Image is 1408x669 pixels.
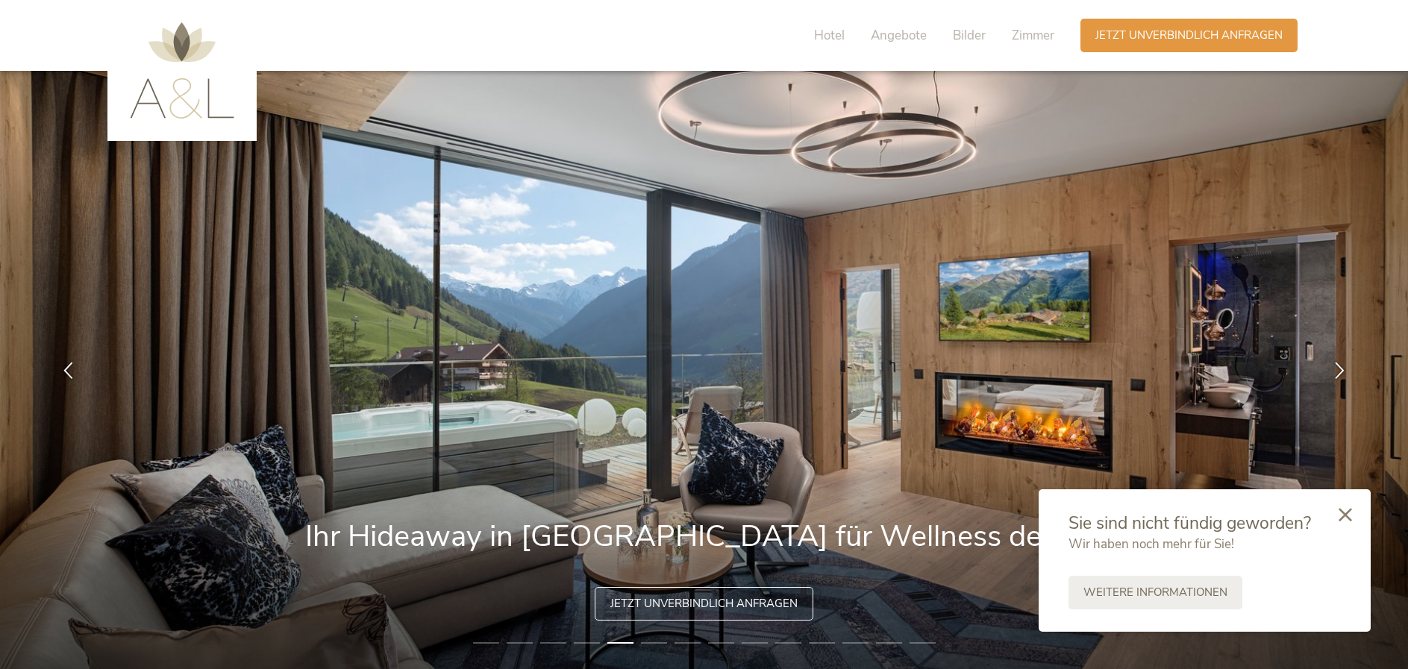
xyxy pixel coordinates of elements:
span: Zimmer [1012,27,1054,44]
span: Hotel [814,27,845,44]
span: Jetzt unverbindlich anfragen [610,596,798,612]
span: Sie sind nicht fündig geworden? [1068,512,1311,535]
span: Angebote [871,27,927,44]
span: Weitere Informationen [1083,585,1227,600]
a: Weitere Informationen [1068,576,1242,609]
span: Jetzt unverbindlich anfragen [1095,28,1283,43]
span: Bilder [953,27,986,44]
span: Wir haben noch mehr für Sie! [1068,535,1234,553]
img: AMONTI & LUNARIS Wellnessresort [130,22,234,119]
